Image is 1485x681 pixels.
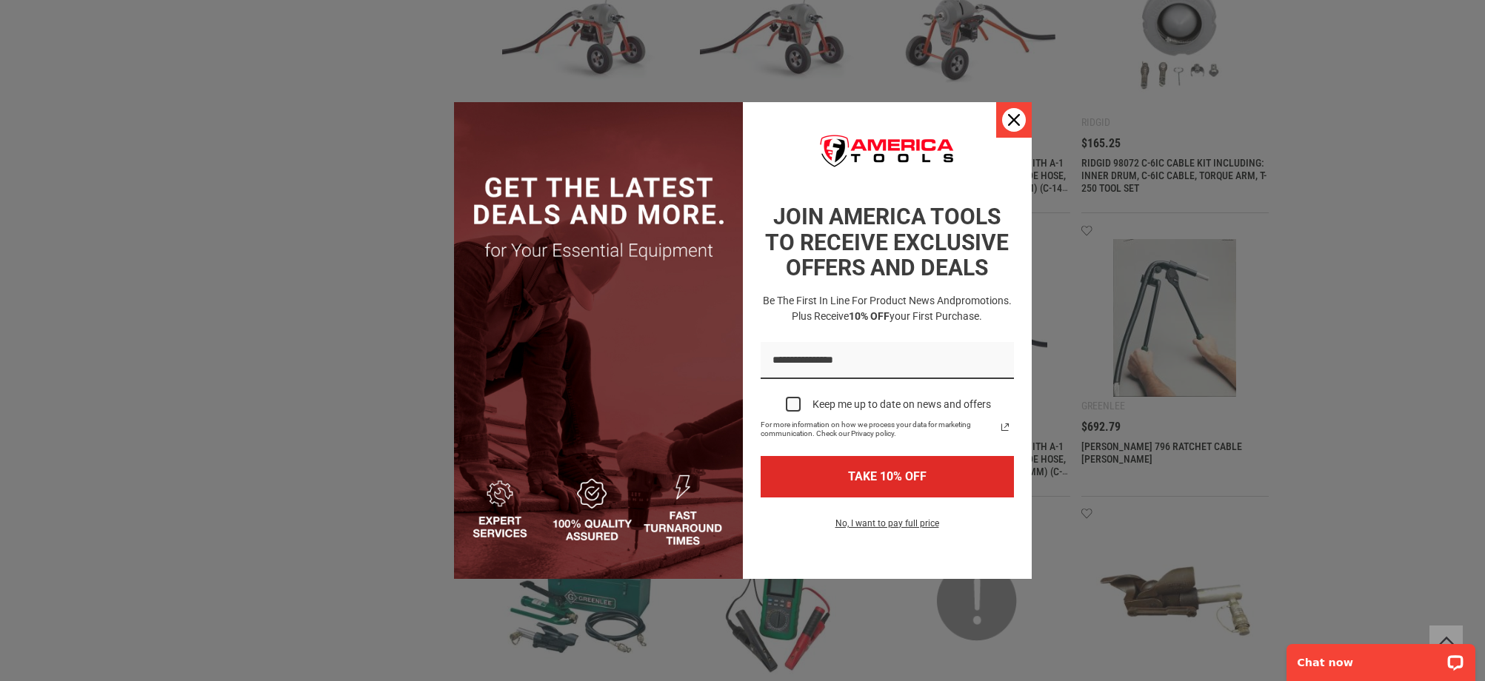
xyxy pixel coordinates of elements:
button: Close [996,102,1032,138]
button: TAKE 10% OFF [761,456,1014,497]
h3: Be the first in line for product news and [758,293,1017,324]
input: Email field [761,342,1014,380]
span: For more information on how we process your data for marketing communication. Check our Privacy p... [761,420,996,438]
svg: link icon [996,418,1014,436]
strong: 10% OFF [849,310,890,322]
a: Read our Privacy Policy [996,418,1014,436]
span: promotions. Plus receive your first purchase. [792,295,1012,322]
iframe: LiveChat chat widget [1277,634,1485,681]
button: No, I want to pay full price [824,515,951,540]
div: Keep me up to date on news and offers [812,398,991,411]
svg: close icon [1008,114,1020,126]
strong: JOIN AMERICA TOOLS TO RECEIVE EXCLUSIVE OFFERS AND DEALS [765,204,1009,281]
